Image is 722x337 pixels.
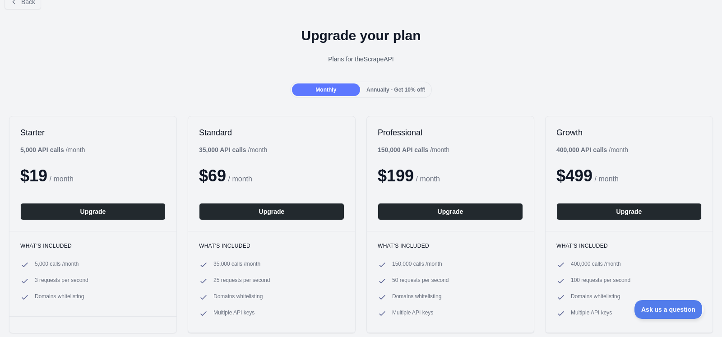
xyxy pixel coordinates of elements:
[378,166,414,185] span: $ 199
[556,203,702,220] button: Upgrade
[416,175,440,183] span: / month
[378,203,523,220] button: Upgrade
[199,203,344,220] button: Upgrade
[595,175,619,183] span: / month
[556,166,592,185] span: $ 499
[634,300,704,319] iframe: Toggle Customer Support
